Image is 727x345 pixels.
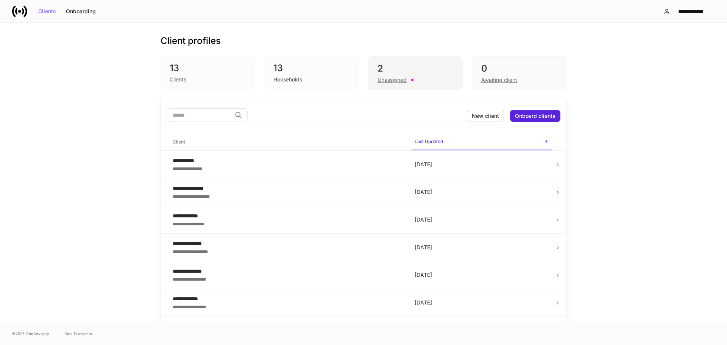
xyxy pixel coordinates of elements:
[415,271,549,279] p: [DATE]
[472,56,566,90] div: 0Awaiting client
[66,9,96,14] div: Onboarding
[378,62,453,75] div: 2
[412,134,552,150] span: Last Updated
[170,134,406,150] span: Client
[515,113,555,119] div: Onboard clients
[415,161,549,168] p: [DATE]
[173,138,185,145] h6: Client
[415,244,549,251] p: [DATE]
[378,76,407,84] div: Unassigned
[415,188,549,196] p: [DATE]
[38,9,56,14] div: Clients
[12,331,49,337] span: © 2025 OneAdvisory
[170,76,186,83] div: Clients
[415,299,549,306] p: [DATE]
[61,5,101,17] button: Onboarding
[510,110,560,122] button: Onboard clients
[64,331,92,337] a: Data Disclaimer
[33,5,61,17] button: Clients
[170,62,246,74] div: 13
[415,216,549,223] p: [DATE]
[472,113,499,119] div: New client
[273,76,302,83] div: Households
[467,110,504,122] button: New client
[273,62,350,74] div: 13
[415,138,443,145] h6: Last Updated
[161,35,221,47] h3: Client profiles
[481,62,557,75] div: 0
[481,76,517,84] div: Awaiting client
[368,56,463,90] div: 2Unassigned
